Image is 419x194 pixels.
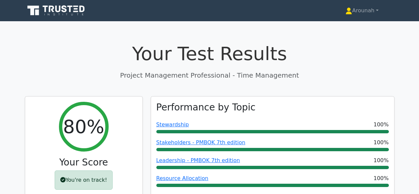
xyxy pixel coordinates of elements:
[156,121,189,128] a: Stewardship
[156,139,245,146] a: Stakeholders - PMBOK 7th edition
[25,70,394,80] p: Project Management Professional - Time Management
[30,157,137,168] h3: Your Score
[156,157,240,163] a: Leadership - PMBOK 7th edition
[330,4,394,17] a: Arounah
[374,157,389,164] span: 100%
[374,139,389,147] span: 100%
[374,174,389,182] span: 100%
[63,115,104,138] h2: 80%
[156,175,208,181] a: Resource Allocation
[25,42,394,65] h1: Your Test Results
[156,102,256,113] h3: Performance by Topic
[374,121,389,129] span: 100%
[55,170,113,190] div: You're on track!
